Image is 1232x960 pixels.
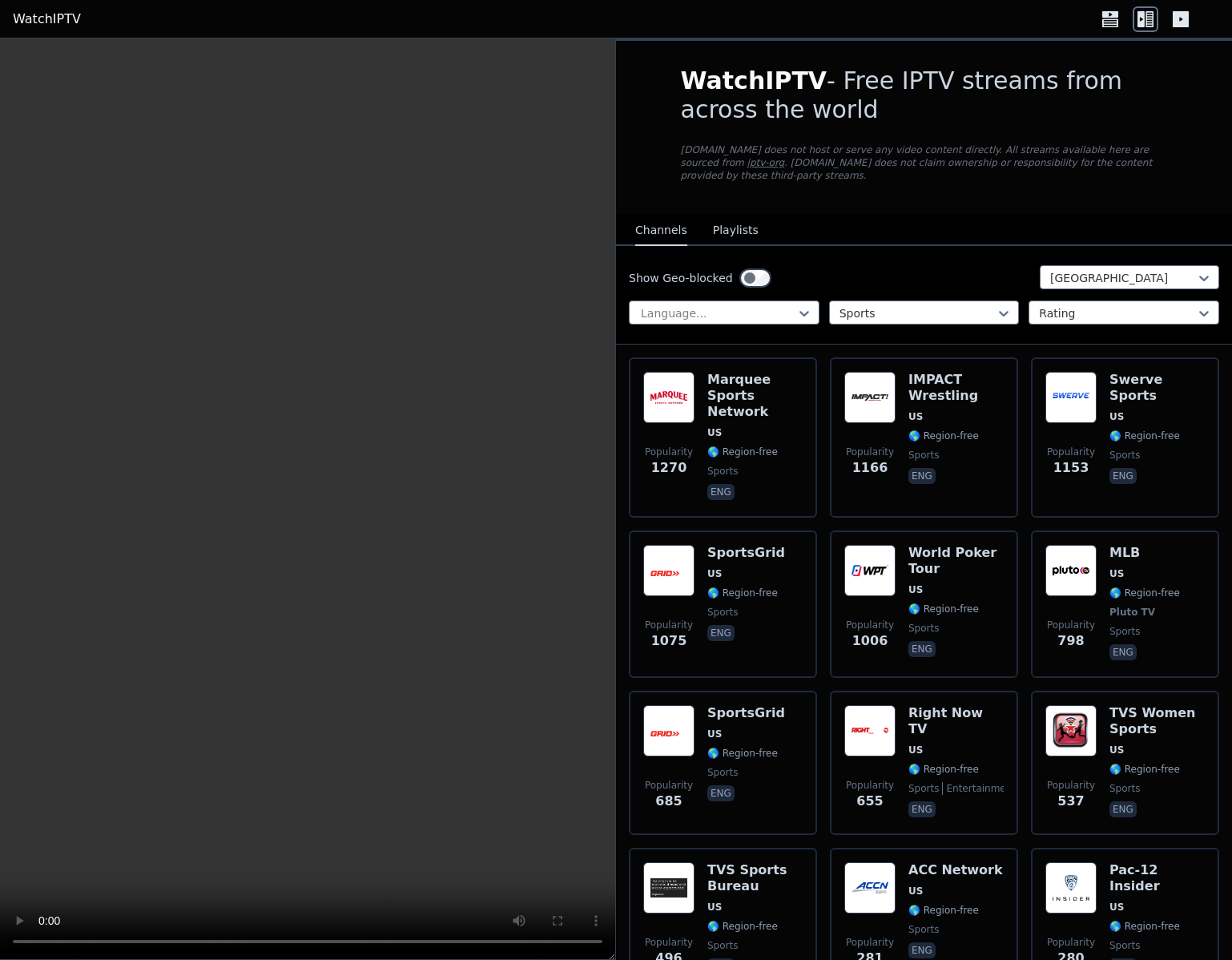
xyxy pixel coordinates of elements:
[1047,446,1095,458] span: Popularity
[1047,936,1095,949] span: Popularity
[908,622,939,635] span: sports
[643,372,695,423] img: Marquee Sports Network
[908,885,923,897] span: US
[655,792,682,811] span: 685
[13,10,81,29] a: WatchIPTV
[629,270,733,286] label: Show Geo-blocked
[681,67,827,95] span: WatchIPTV
[1109,372,1205,404] h6: Swerve Sports
[707,920,778,933] span: 🌎 Region-free
[908,923,939,936] span: sports
[844,705,896,756] img: Right Now TV
[908,862,1003,878] h6: ACC Network
[707,862,803,894] h6: TVS Sports Bureau
[1109,901,1124,914] span: US
[707,625,735,641] p: eng
[846,779,894,792] span: Popularity
[908,583,923,596] span: US
[707,567,722,580] span: US
[1109,410,1124,423] span: US
[1109,920,1180,933] span: 🌎 Region-free
[681,67,1168,124] h1: - Free IPTV streams from across the world
[908,603,979,615] span: 🌎 Region-free
[908,468,936,484] p: eng
[707,426,722,439] span: US
[908,410,923,423] span: US
[1109,625,1140,638] span: sports
[908,904,979,917] span: 🌎 Region-free
[707,446,778,458] span: 🌎 Region-free
[846,936,894,949] span: Popularity
[713,216,759,246] button: Playlists
[681,143,1168,182] p: [DOMAIN_NAME] does not host or serve any video content directly. All streams available here are s...
[844,862,896,914] img: ACC Network
[846,446,894,458] span: Popularity
[1109,763,1180,776] span: 🌎 Region-free
[1057,792,1084,811] span: 537
[707,372,803,420] h6: Marquee Sports Network
[1109,468,1137,484] p: eng
[908,641,936,657] p: eng
[1109,587,1180,599] span: 🌎 Region-free
[707,545,785,561] h6: SportsGrid
[1109,939,1140,952] span: sports
[643,705,695,756] img: SportsGrid
[844,372,896,423] img: IMPACT Wrestling
[1109,545,1180,561] h6: MLB
[908,372,1004,404] h6: IMPACT Wrestling
[1053,458,1089,478] span: 1153
[846,619,894,631] span: Popularity
[707,705,785,721] h6: SportsGrid
[1109,744,1124,756] span: US
[908,430,979,442] span: 🌎 Region-free
[643,862,695,914] img: TVS Sports Bureau
[1109,705,1205,737] h6: TVS Women Sports
[645,619,693,631] span: Popularity
[1109,449,1140,462] span: sports
[643,545,695,596] img: SportsGrid
[651,631,687,651] span: 1075
[908,449,939,462] span: sports
[908,801,936,817] p: eng
[707,901,722,914] span: US
[856,792,883,811] span: 655
[908,763,979,776] span: 🌎 Region-free
[1045,372,1097,423] img: Swerve Sports
[908,942,936,958] p: eng
[1045,862,1097,914] img: Pac-12 Insider
[645,779,693,792] span: Popularity
[1109,567,1124,580] span: US
[1057,631,1084,651] span: 798
[707,939,738,952] span: sports
[1045,705,1097,756] img: TVS Women Sports
[1109,644,1137,660] p: eng
[1109,782,1140,795] span: sports
[1109,606,1155,619] span: Pluto TV
[635,216,687,246] button: Channels
[1047,779,1095,792] span: Popularity
[908,705,1004,737] h6: Right Now TV
[707,747,778,760] span: 🌎 Region-free
[707,766,738,779] span: sports
[852,458,888,478] span: 1166
[747,157,785,168] a: iptv-org
[707,587,778,599] span: 🌎 Region-free
[1109,801,1137,817] p: eng
[1109,430,1180,442] span: 🌎 Region-free
[942,782,1016,795] span: entertainment
[1045,545,1097,596] img: MLB
[852,631,888,651] span: 1006
[707,465,738,478] span: sports
[645,936,693,949] span: Popularity
[844,545,896,596] img: World Poker Tour
[707,785,735,801] p: eng
[1109,862,1205,894] h6: Pac-12 Insider
[645,446,693,458] span: Popularity
[707,606,738,619] span: sports
[707,728,722,740] span: US
[1047,619,1095,631] span: Popularity
[651,458,687,478] span: 1270
[707,484,735,500] p: eng
[908,782,939,795] span: sports
[908,744,923,756] span: US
